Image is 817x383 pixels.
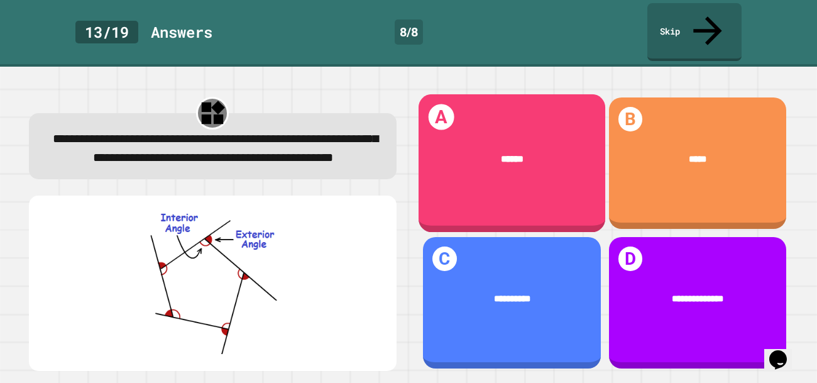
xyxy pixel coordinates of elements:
h1: A [429,104,454,130]
div: 13 / 19 [75,21,138,43]
iframe: chat widget [764,333,804,370]
a: Skip [647,3,742,61]
img: quiz-media%2F7sNrwzksFfeBne9GW8MU [41,211,384,355]
div: Answer s [151,21,212,43]
div: 8 / 8 [395,19,423,45]
h1: C [432,247,457,271]
h1: D [618,247,643,271]
h1: B [618,107,643,131]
